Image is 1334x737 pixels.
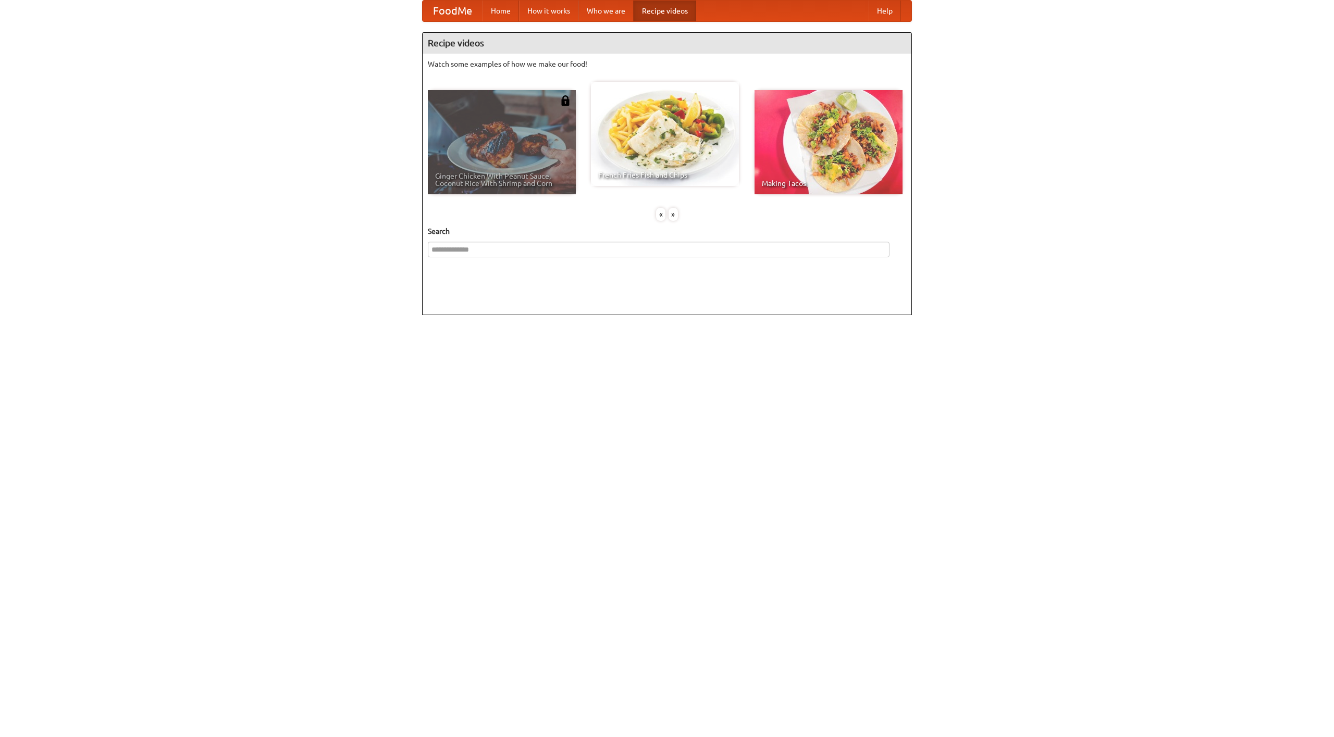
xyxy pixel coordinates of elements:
a: FoodMe [423,1,483,21]
h4: Recipe videos [423,33,911,54]
a: How it works [519,1,578,21]
span: French Fries Fish and Chips [598,171,732,179]
a: Home [483,1,519,21]
img: 483408.png [560,95,571,106]
a: Making Tacos [755,90,903,194]
a: French Fries Fish and Chips [591,82,739,186]
a: Help [869,1,901,21]
p: Watch some examples of how we make our food! [428,59,906,69]
div: » [669,208,678,221]
a: Recipe videos [634,1,696,21]
a: Who we are [578,1,634,21]
div: « [656,208,665,221]
h5: Search [428,226,906,236]
span: Making Tacos [762,180,895,187]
